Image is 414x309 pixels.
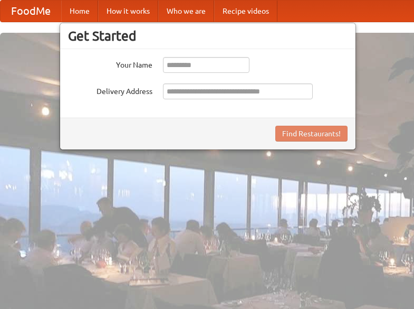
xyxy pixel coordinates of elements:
[214,1,277,22] a: Recipe videos
[68,28,348,44] h3: Get Started
[61,1,98,22] a: Home
[68,57,152,70] label: Your Name
[275,126,348,142] button: Find Restaurants!
[1,1,61,22] a: FoodMe
[158,1,214,22] a: Who we are
[98,1,158,22] a: How it works
[68,83,152,97] label: Delivery Address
